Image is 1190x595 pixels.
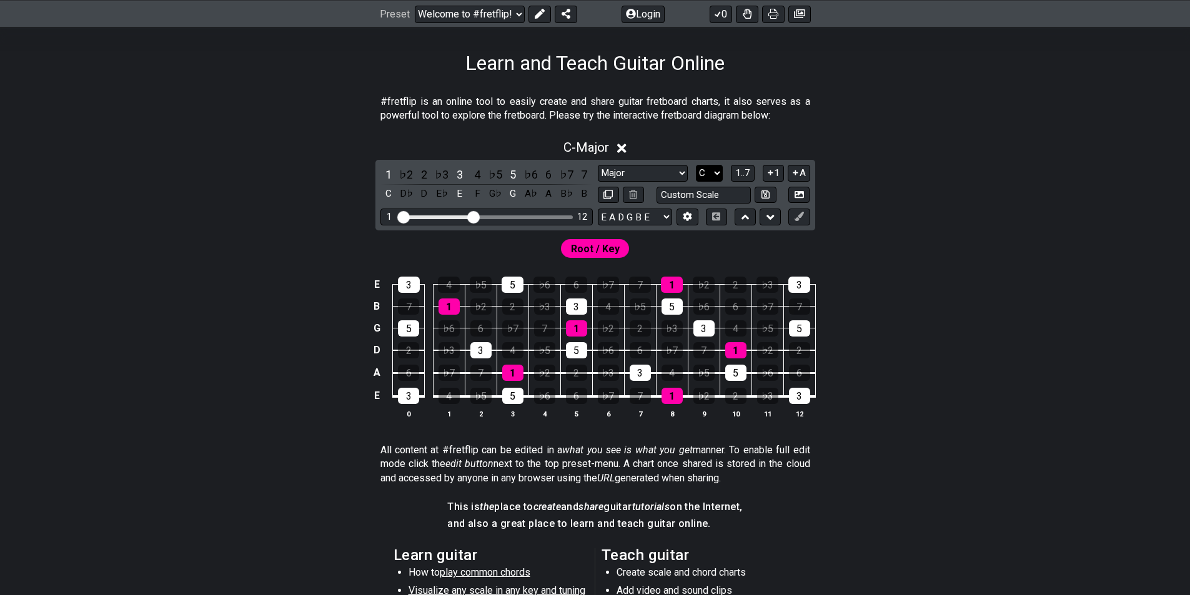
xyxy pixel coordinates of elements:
[661,277,683,293] div: 1
[502,342,523,358] div: 4
[789,320,810,337] div: 5
[757,298,778,315] div: ♭7
[387,212,392,222] div: 1
[630,388,651,404] div: 7
[440,566,530,578] span: play common chords
[630,342,651,358] div: 6
[487,185,503,202] div: toggle pitch class
[693,342,715,358] div: 7
[452,166,468,183] div: toggle scale degree
[630,365,651,381] div: 3
[720,407,751,420] th: 10
[534,388,555,404] div: ♭6
[398,185,414,202] div: toggle pitch class
[566,342,587,358] div: 5
[469,185,485,202] div: toggle pitch class
[505,166,521,183] div: toggle scale degree
[760,209,781,225] button: Move down
[598,165,688,182] select: Scale
[528,407,560,420] th: 4
[735,209,756,225] button: Move up
[677,209,698,225] button: Edit Tuning
[398,388,419,404] div: 3
[598,187,619,204] button: Copy
[502,388,523,404] div: 5
[439,365,460,381] div: ♭7
[434,166,450,183] div: toggle scale degree
[439,388,460,404] div: 4
[622,5,665,22] button: Login
[380,166,397,183] div: toggle scale degree
[487,166,503,183] div: toggle scale degree
[757,365,778,381] div: ♭6
[757,342,778,358] div: ♭2
[725,298,746,315] div: 6
[598,342,619,358] div: ♭6
[415,5,525,22] select: Preset
[439,298,460,315] div: 1
[369,339,384,361] td: D
[571,240,620,258] span: First enable full edit mode to edit
[470,320,492,337] div: 6
[416,166,432,183] div: toggle scale degree
[528,5,551,22] button: Edit Preset
[630,298,651,315] div: ♭5
[662,320,683,337] div: ♭3
[598,209,672,225] select: Tuning
[763,165,784,182] button: 1
[380,8,410,20] span: Preset
[597,277,619,293] div: ♭7
[369,361,384,385] td: A
[505,185,521,202] div: toggle pitch class
[558,166,575,183] div: toggle scale degree
[565,277,587,293] div: 6
[788,187,810,204] button: Create Image
[789,365,810,381] div: 6
[502,365,523,381] div: 1
[566,365,587,381] div: 2
[502,320,523,337] div: ♭7
[394,548,589,562] h2: Learn guitar
[725,388,746,404] div: 2
[788,5,811,22] button: Create image
[598,320,619,337] div: ♭2
[788,209,810,225] button: First click edit preset to enable marker editing
[439,342,460,358] div: ♭3
[662,365,683,381] div: 4
[470,365,492,381] div: 7
[566,320,587,337] div: 1
[632,501,670,513] em: tutorials
[783,407,815,420] th: 12
[447,517,742,531] h4: and also a great place to learn and teach guitar online.
[558,185,575,202] div: toggle pitch class
[398,365,419,381] div: 6
[693,388,715,404] div: ♭2
[380,443,810,485] p: All content at #fretflip can be edited in a manner. To enable full edit mode click the next to th...
[469,166,485,183] div: toggle scale degree
[534,342,555,358] div: ♭5
[562,444,693,456] em: what you see is what you get
[369,317,384,339] td: G
[693,298,715,315] div: ♭6
[452,185,468,202] div: toggle pitch class
[566,388,587,404] div: 6
[731,165,755,182] button: 1..7
[598,298,619,315] div: 4
[577,212,587,222] div: 12
[439,320,460,337] div: ♭6
[623,187,644,204] button: Delete
[409,566,587,583] li: How to
[563,140,609,155] span: C - Major
[523,166,539,183] div: toggle scale degree
[398,320,419,337] div: 5
[465,407,497,420] th: 2
[369,274,384,296] td: E
[540,166,557,183] div: toggle scale degree
[533,501,561,513] em: create
[788,165,810,182] button: A
[755,187,776,204] button: Store user defined scale
[540,185,557,202] div: toggle pitch class
[578,501,603,513] em: share
[502,298,523,315] div: 2
[555,5,577,22] button: Share Preset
